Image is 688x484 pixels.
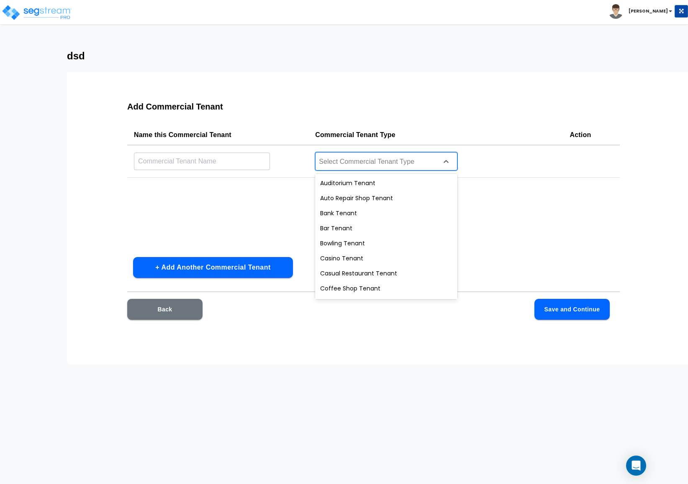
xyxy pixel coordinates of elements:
[626,456,646,476] div: Open Intercom Messenger
[315,236,457,251] div: Bowling Tenant
[315,176,457,191] div: Auditorium Tenant
[315,191,457,206] div: Auto Repair Shop Tenant
[127,102,620,112] h3: Add Commercial Tenant
[308,125,563,145] th: Commercial Tenant Type
[127,299,203,320] button: Back
[534,299,610,320] button: Save and Continue
[563,125,620,145] th: Action
[127,125,308,145] th: Name this Commercial Tenant
[1,4,72,21] img: logo_pro_r.png
[608,4,623,19] img: avatar.png
[315,251,457,266] div: Casino Tenant
[629,8,668,14] b: [PERSON_NAME]
[134,152,270,170] input: Commercial Tenant Name
[315,206,457,221] div: Bank Tenant
[133,257,293,278] button: + Add Another Commercial Tenant
[315,296,457,311] div: Convenience Store/Pharmacy Tenant
[67,50,621,62] h3: dsd
[315,266,457,281] div: Casual Restaurant Tenant
[315,281,457,296] div: Coffee Shop Tenant
[315,221,457,236] div: Bar Tenant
